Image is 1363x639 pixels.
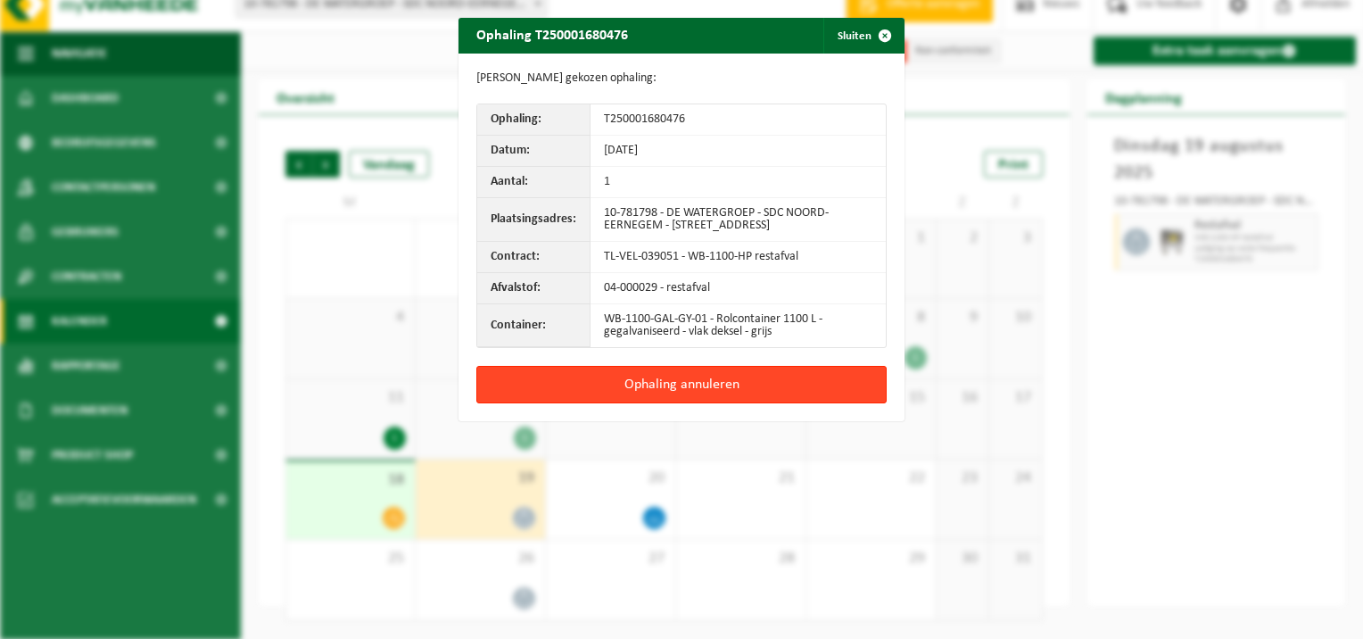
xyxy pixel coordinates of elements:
td: WB-1100-GAL-GY-01 - Rolcontainer 1100 L - gegalvaniseerd - vlak deksel - grijs [591,304,886,347]
p: [PERSON_NAME] gekozen ophaling: [476,71,887,86]
td: 04-000029 - restafval [591,273,886,304]
td: 10-781798 - DE WATERGROEP - SDC NOORD-EERNEGEM - [STREET_ADDRESS] [591,198,886,242]
th: Ophaling: [477,104,591,136]
th: Container: [477,304,591,347]
button: Ophaling annuleren [476,366,887,403]
th: Contract: [477,242,591,273]
th: Plaatsingsadres: [477,198,591,242]
td: 1 [591,167,886,198]
th: Afvalstof: [477,273,591,304]
button: Sluiten [823,18,903,54]
td: T250001680476 [591,104,886,136]
td: [DATE] [591,136,886,167]
th: Aantal: [477,167,591,198]
h2: Ophaling T250001680476 [458,18,646,52]
th: Datum: [477,136,591,167]
td: TL-VEL-039051 - WB-1100-HP restafval [591,242,886,273]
